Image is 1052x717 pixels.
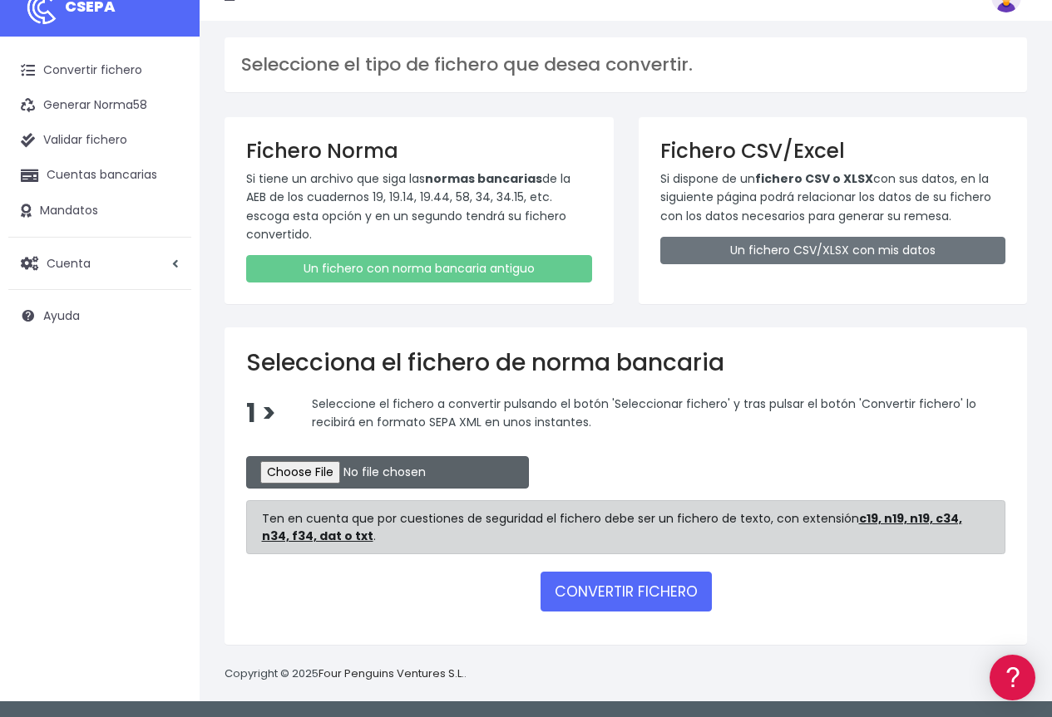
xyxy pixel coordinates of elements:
a: POWERED BY ENCHANT [229,479,320,494]
p: Copyright © 2025 . [225,665,467,683]
strong: c19, n19, n19, c34, n34, f34, dat o txt [262,510,962,544]
strong: normas bancarias [425,170,542,187]
strong: fichero CSV o XLSX [755,170,873,187]
a: Convertir fichero [8,53,191,88]
span: Cuenta [47,254,91,271]
a: Perfiles de empresas [17,287,316,313]
span: Ayuda [43,307,80,324]
h2: Selecciona el fichero de norma bancaria [246,349,1005,377]
button: Contáctanos [17,444,316,474]
div: Información general [17,115,316,131]
a: Four Penguins Ventures S.L. [319,665,464,681]
div: Programadores [17,399,316,415]
p: Si dispone de un con sus datos, en la siguiente página podrá relacionar los datos de su fichero c... [660,169,1006,225]
h3: Seleccione el tipo de fichero que desea convertir. [241,54,1010,76]
a: Un fichero CSV/XLSX con mis datos [660,237,1006,264]
h3: Fichero Norma [246,139,592,163]
p: Si tiene un archivo que siga las de la AEB de los cuadernos 19, 19.14, 19.44, 58, 34, 34.15, etc.... [246,169,592,244]
h3: Fichero CSV/Excel [660,139,1006,163]
a: Cuenta [8,246,191,281]
a: Cuentas bancarias [8,158,191,193]
a: Información general [17,141,316,167]
div: Convertir ficheros [17,184,316,199]
div: Facturación [17,330,316,346]
a: API [17,425,316,450]
button: CONVERTIR FICHERO [541,572,712,611]
span: 1 > [246,395,276,431]
a: Problemas habituales [17,236,316,262]
a: Un fichero con norma bancaria antiguo [246,255,592,282]
div: Ten en cuenta que por cuestiones de seguridad el fichero debe ser un fichero de texto, con extens... [246,500,1005,554]
a: General [17,356,316,382]
a: Generar Norma58 [8,88,191,123]
a: Formatos [17,210,316,236]
a: Mandatos [8,194,191,228]
a: Videotutoriales [17,262,316,287]
span: Seleccione el fichero a convertir pulsando el botón 'Seleccionar fichero' y tras pulsar el botón ... [312,395,976,430]
a: Validar fichero [8,123,191,158]
a: Ayuda [8,298,191,333]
